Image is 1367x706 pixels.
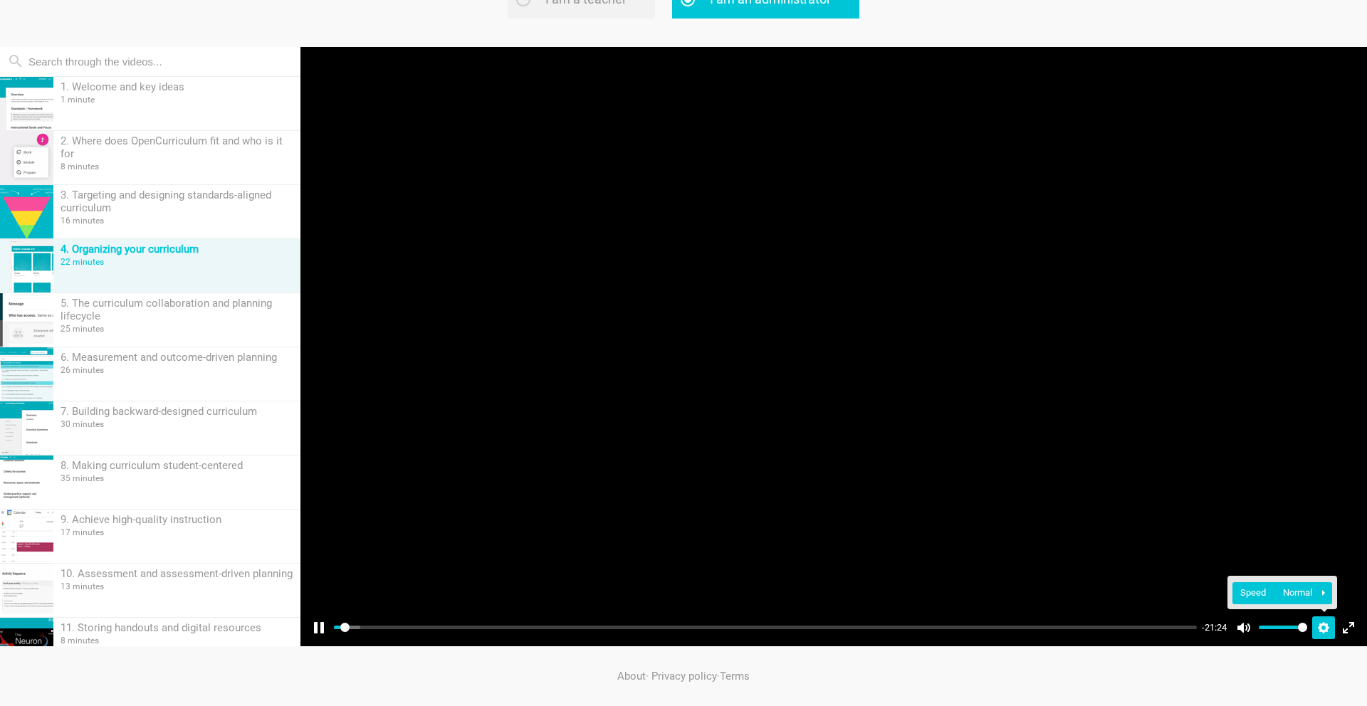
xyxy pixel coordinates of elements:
input: Volume [1259,621,1307,634]
div: · · [256,646,1111,706]
div: 2. Where does OpenCurriculum fit and who is it for [61,135,293,160]
div: 8 minutes [61,636,293,646]
div: Current time [1198,620,1230,636]
div: 11. Storing handouts and digital resources [61,621,293,634]
div: 30 minutes [61,419,293,429]
span: Speed [1240,585,1313,601]
div: 8. Making curriculum student-centered [61,459,293,472]
div: 26 minutes [61,365,293,375]
div: 22 minutes [61,257,293,267]
div: 1 minute [61,95,293,105]
div: 4. Organizing your curriculum [61,243,293,255]
button: Pause [308,616,330,639]
a: Privacy policy [651,670,717,683]
div: 25 minutes [61,324,293,334]
a: Terms [720,670,750,683]
div: 7. Building backward-designed curriculum [61,405,293,418]
div: 17 minutes [61,527,293,537]
div: 10. Assessment and assessment-driven planning [61,567,293,580]
a: About [617,670,646,683]
div: 13 minutes [61,581,293,591]
input: Seek [334,621,1197,634]
div: 6. Measurement and outcome-driven planning [61,351,293,364]
div: 5. The curriculum collaboration and planning lifecycle [61,297,293,322]
div: 8 minutes [61,162,293,172]
div: 9. Achieve high-quality instruction [61,513,293,526]
div: 16 minutes [61,216,293,226]
div: 35 minutes [61,473,293,483]
div: 3. Targeting and designing standards-aligned curriculum [61,189,293,214]
div: 1. Welcome and key ideas [61,80,293,93]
